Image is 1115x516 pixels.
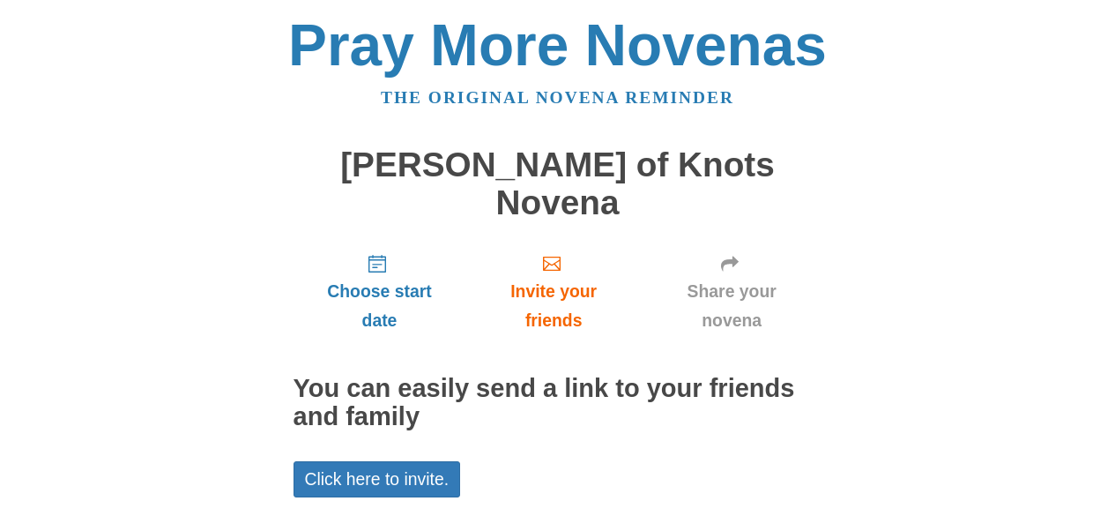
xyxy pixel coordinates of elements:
a: Invite your friends [465,239,641,344]
a: Choose start date [294,239,466,344]
h2: You can easily send a link to your friends and family [294,375,822,431]
a: Click here to invite. [294,461,461,497]
span: Share your novena [659,277,805,335]
span: Invite your friends [483,277,623,335]
h1: [PERSON_NAME] of Knots Novena [294,146,822,221]
span: Choose start date [311,277,449,335]
a: Pray More Novenas [288,12,827,78]
a: The original novena reminder [381,88,734,107]
a: Share your novena [642,239,822,344]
